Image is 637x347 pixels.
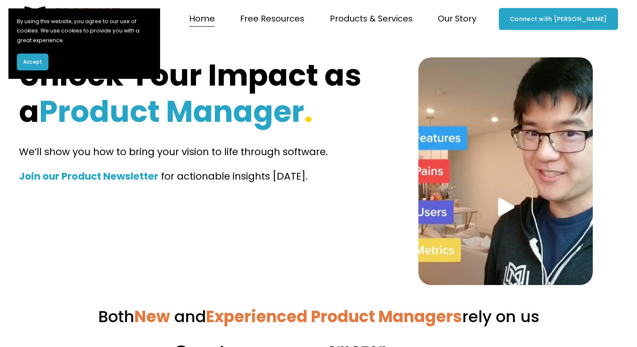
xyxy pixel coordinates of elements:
span: for actionable insights [DATE]. [161,169,308,183]
span: and [174,305,206,328]
a: folder dropdown [330,11,412,27]
span: Free Resources [240,11,304,26]
strong: New [134,305,170,328]
p: We’ll show you how to bring your vision to life through software. [19,143,368,161]
a: folder dropdown [438,11,476,27]
strong: Experienced Product Managers [206,305,462,328]
strong: Unlock Your Impact as a [19,54,368,133]
span: Our Story [438,11,476,26]
a: Connect with [PERSON_NAME] [499,8,618,30]
strong: Join our Product Newsletter [19,169,158,183]
img: Product Teacher [19,6,122,32]
strong: Product Manager [39,91,304,132]
a: folder dropdown [240,11,304,27]
span: Accept [23,58,42,66]
strong: . [304,91,313,132]
button: Accept [17,54,48,70]
span: Products & Services [330,11,412,26]
h3: Both rely on us [19,306,618,327]
section: Cookie banner [8,8,160,79]
p: By using this website, you agree to our use of cookies. We use cookies to provide you with a grea... [17,17,152,45]
a: Home [189,11,215,27]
